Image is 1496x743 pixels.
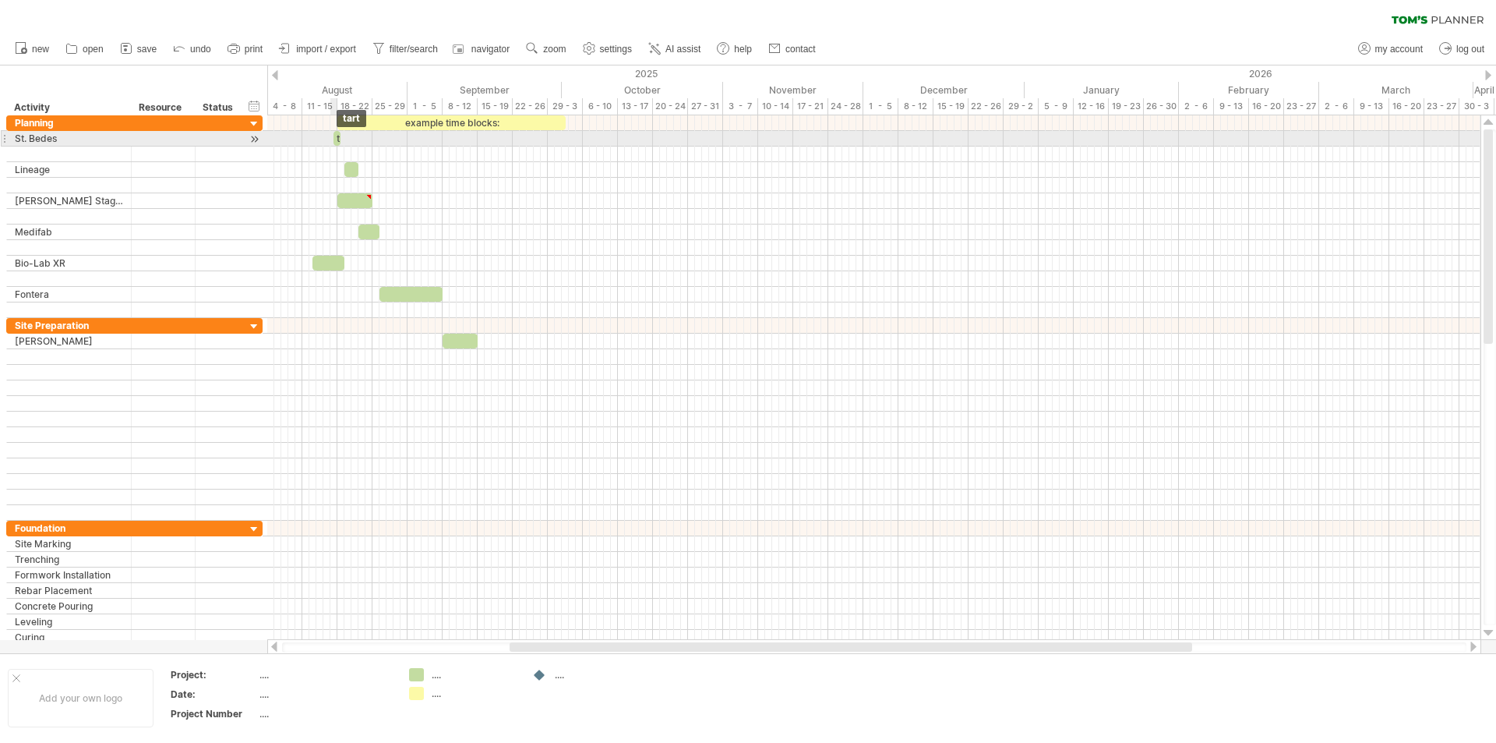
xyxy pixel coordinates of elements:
[1144,98,1179,115] div: 26 - 30
[1435,39,1489,59] a: log out
[15,630,123,645] div: Curing
[432,687,517,700] div: ....
[1109,98,1144,115] div: 19 - 23
[190,44,211,55] span: undo
[15,131,123,146] div: St. Bedes
[171,688,256,701] div: Date:
[337,98,372,115] div: 18 - 22
[522,39,570,59] a: zoom
[758,98,793,115] div: 10 - 14
[723,98,758,115] div: 3 - 7
[15,568,123,582] div: Formwork Installation
[723,82,863,98] div: November 2025
[259,668,390,681] div: ....
[579,39,637,59] a: settings
[245,44,263,55] span: print
[471,44,510,55] span: navigator
[116,39,161,59] a: save
[224,39,267,59] a: print
[1354,98,1389,115] div: 9 - 13
[169,39,216,59] a: undo
[408,82,562,98] div: September 2025
[1375,44,1423,55] span: my account
[137,44,157,55] span: save
[1004,98,1039,115] div: 29 - 2
[15,521,123,536] div: Foundation
[139,100,186,115] div: Resource
[793,98,828,115] div: 17 - 21
[562,82,723,98] div: October 2025
[863,82,1025,98] div: December 2025
[969,98,1004,115] div: 22 - 26
[390,44,438,55] span: filter/search
[1179,98,1214,115] div: 2 - 6
[15,334,123,349] div: [PERSON_NAME]
[15,287,123,302] div: Fontera
[583,98,618,115] div: 6 - 10
[275,39,361,59] a: import / export
[15,614,123,629] div: Leveling
[15,552,123,567] div: Trenching
[688,98,723,115] div: 27 - 31
[171,668,256,681] div: Project:
[618,98,653,115] div: 13 - 17
[15,225,123,239] div: Medifab
[1179,82,1319,98] div: February 2026
[1424,98,1459,115] div: 23 - 27
[1354,39,1427,59] a: my account
[478,98,513,115] div: 15 - 19
[653,98,688,115] div: 20 - 24
[450,39,514,59] a: navigator
[1389,98,1424,115] div: 16 - 20
[785,44,816,55] span: contact
[600,44,632,55] span: settings
[247,131,262,147] div: scroll to activity
[83,44,104,55] span: open
[1319,82,1473,98] div: March 2026
[764,39,820,59] a: contact
[259,688,390,701] div: ....
[302,98,337,115] div: 11 - 15
[337,110,366,127] div: tart
[1319,98,1354,115] div: 2 - 6
[432,668,517,681] div: ....
[15,583,123,598] div: Rebar Placement
[337,115,566,130] div: example time blocks:
[15,536,123,551] div: Site Marking
[644,39,705,59] a: AI assist
[260,82,408,98] div: August 2025
[15,193,123,208] div: [PERSON_NAME] Stage 4
[1039,98,1074,115] div: 5 - 9
[15,256,123,271] div: Bio-Lab XR
[1284,98,1319,115] div: 23 - 27
[1025,82,1179,98] div: January 2026
[15,599,123,614] div: Concrete Pouring
[1249,98,1284,115] div: 16 - 20
[203,100,237,115] div: Status
[513,98,548,115] div: 22 - 26
[828,98,863,115] div: 24 - 28
[11,39,54,59] a: new
[15,318,123,333] div: Site Preparation
[171,707,256,720] div: Project Number
[15,162,123,177] div: Lineage
[713,39,757,59] a: help
[369,39,443,59] a: filter/search
[372,98,408,115] div: 25 - 29
[8,669,153,727] div: Add your own logo
[1459,98,1494,115] div: 30 - 3
[62,39,108,59] a: open
[32,44,49,55] span: new
[863,98,898,115] div: 1 - 5
[734,44,752,55] span: help
[933,98,969,115] div: 15 - 19
[14,100,122,115] div: Activity
[408,98,443,115] div: 1 - 5
[296,44,356,55] span: import / export
[443,98,478,115] div: 8 - 12
[1214,98,1249,115] div: 9 - 13
[665,44,700,55] span: AI assist
[267,98,302,115] div: 4 - 8
[259,707,390,720] div: ....
[555,668,640,681] div: ....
